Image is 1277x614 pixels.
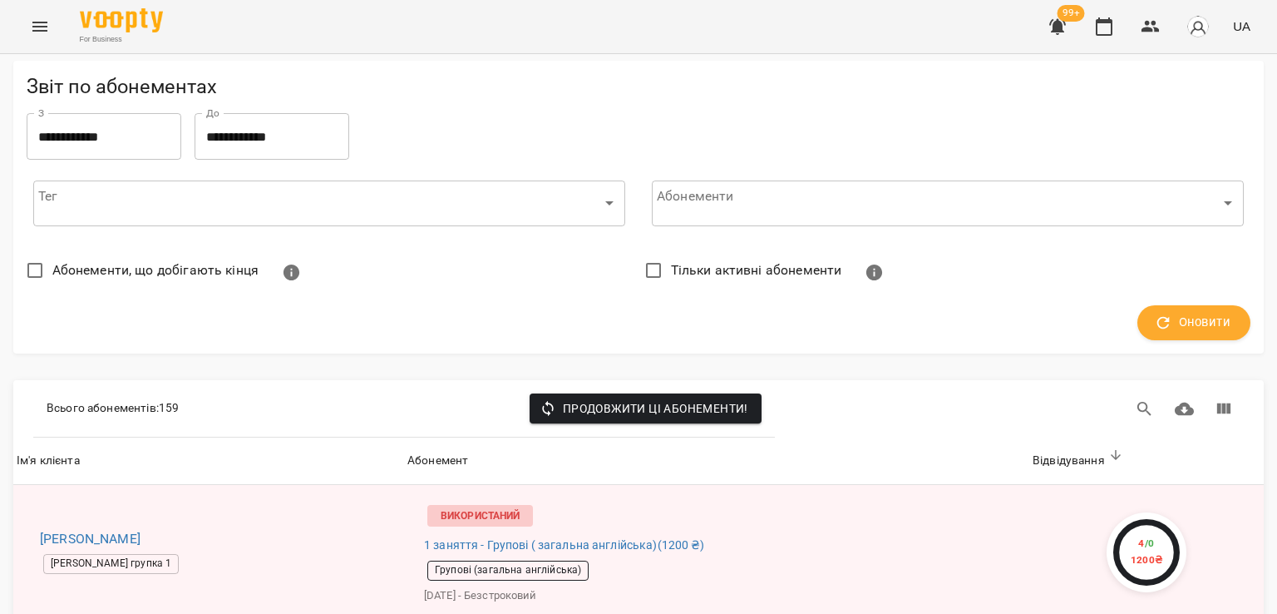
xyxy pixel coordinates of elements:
[428,563,588,577] span: Групові (загальна англійська)
[1145,537,1155,549] span: / 0
[17,451,401,471] span: Ім'я клієнта
[427,505,533,527] p: Використаний
[27,74,1250,100] h5: Звіт по абонементах
[20,7,60,47] button: Menu
[1186,15,1210,38] img: avatar_s.png
[543,399,748,418] span: Продовжити ці абонементи!
[407,451,468,471] div: Абонемент
[40,527,391,551] h6: [PERSON_NAME]
[1226,11,1257,42] button: UA
[671,260,842,280] span: Тільки активні абонементи
[272,253,312,293] button: Показати абонементи з 3 або менше відвідуваннями або що закінчуються протягом 7 днів
[47,400,179,417] p: Всього абонементів : 159
[530,394,762,423] button: Продовжити ці абонементи!
[17,451,80,471] div: Ім'я клієнта
[1033,451,1260,471] span: Відвідування
[80,34,163,45] span: For Business
[1137,305,1250,340] button: Оновити
[1125,389,1165,429] button: Пошук
[417,495,1016,611] a: Використаний1 заняття - Групові ( загальна англійська)(1200 ₴)Групові (загальна англійська)[DATE]...
[44,557,178,571] span: [PERSON_NAME] групка 1
[424,537,705,554] span: 1 заняття - Групові ( загальна англійська) ( 1200 ₴ )
[652,180,1244,226] div: ​
[17,451,80,471] div: Сортувати
[407,451,1026,471] span: Абонемент
[407,451,468,471] div: Сортувати
[80,8,163,32] img: Voopty Logo
[52,260,259,280] span: Абонементи, що добігають кінця
[1033,451,1127,471] div: Сортувати
[1165,389,1205,429] button: Завантажити CSV
[27,527,391,577] a: [PERSON_NAME][PERSON_NAME] групка 1
[424,587,1009,604] p: [DATE] - Безстроковий
[1033,451,1105,471] div: Відвідування
[1058,5,1085,22] span: 99+
[1131,536,1163,568] div: 4 1200 ₴
[1233,17,1250,35] span: UA
[1157,312,1230,334] span: Оновити
[13,380,1264,438] div: Table Toolbar
[1204,389,1244,429] button: Вигляд колонок
[33,180,625,226] div: ​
